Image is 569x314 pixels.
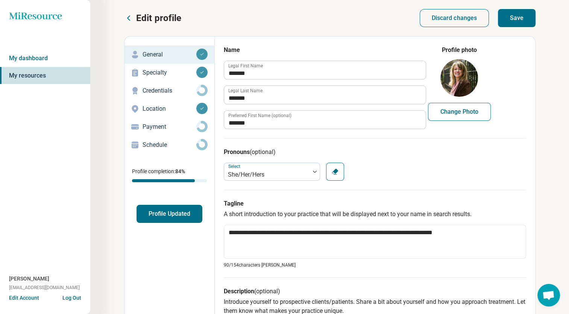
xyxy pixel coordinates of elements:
[9,275,49,283] span: [PERSON_NAME]
[254,288,280,295] span: (optional)
[124,64,214,82] a: Specialty
[136,12,181,24] p: Edit profile
[124,46,214,64] a: General
[224,262,526,268] p: 90/ 154 characters [PERSON_NAME]
[440,59,478,97] img: avatar image
[224,199,526,208] h3: Tagline
[124,100,214,118] a: Location
[132,179,207,182] div: Profile completion
[228,88,262,93] label: Legal Last Name
[228,164,242,169] label: Select
[124,82,214,100] a: Credentials
[9,294,39,302] button: Edit Account
[143,86,196,95] p: Credentials
[124,12,181,24] button: Edit profile
[428,103,491,121] button: Change Photo
[224,287,526,296] h3: Description
[143,140,196,149] p: Schedule
[143,68,196,77] p: Specialty
[124,118,214,136] a: Payment
[420,9,489,27] button: Discard changes
[137,205,202,223] button: Profile Updated
[124,163,214,187] div: Profile completion:
[143,122,196,131] p: Payment
[442,46,477,55] legend: Profile photo
[143,50,196,59] p: General
[537,284,560,306] div: Open chat
[250,148,276,155] span: (optional)
[228,64,263,68] label: Legal First Name
[224,210,526,219] p: A short introduction to your practice that will be displayed next to your name in search results.
[228,170,306,179] div: She/Her/Hers
[228,113,291,118] label: Preferred First Name (optional)
[143,104,196,113] p: Location
[62,294,81,300] button: Log Out
[124,136,214,154] a: Schedule
[498,9,536,27] button: Save
[224,46,425,55] h3: Name
[9,284,80,291] span: [EMAIL_ADDRESS][DOMAIN_NAME]
[224,148,526,157] h3: Pronouns
[175,168,185,174] span: 84 %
